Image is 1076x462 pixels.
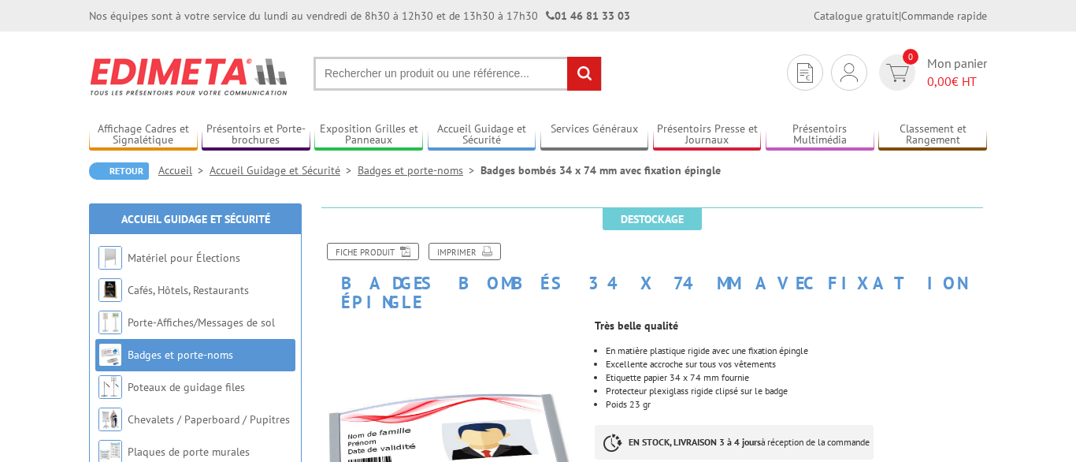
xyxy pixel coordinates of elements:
[606,400,987,409] li: Poids 23 gr
[606,386,987,396] li: Protecteur plexiglass rigide clipsé sur le badge
[89,122,198,148] a: Affichage Cadres et Signalétique
[98,375,122,399] img: Poteaux de guidage files
[903,49,918,65] span: 0
[89,162,149,180] a: Retour
[89,8,630,24] div: Nos équipes sont à votre service du lundi au vendredi de 8h30 à 12h30 et de 13h30 à 17h30
[314,122,423,148] a: Exposition Grilles et Panneaux
[98,246,122,270] img: Matériel pour Élections
[98,408,122,431] img: Chevalets / Paperboard / Pupitres
[128,445,250,459] a: Plaques de porte murales
[901,9,987,23] a: Commande rapide
[202,122,310,148] a: Présentoirs et Porte-brochures
[878,122,987,148] a: Classement et Rangement
[98,343,122,367] img: Badges et porte-noms
[629,436,761,448] strong: EN STOCK, LIVRAISON 3 à 4 jours
[128,412,290,427] a: Chevalets / Paperboard / Pupitres
[546,9,630,23] strong: 01 46 81 33 03
[210,163,358,177] a: Accueil Guidage et Sécurité
[158,163,210,177] a: Accueil
[358,163,480,177] a: Badges et porte-noms
[540,122,649,148] a: Services Généraux
[121,212,270,226] a: Accueil Guidage et Sécurité
[128,380,245,394] a: Poteaux de guidage files
[766,122,874,148] a: Présentoirs Multimédia
[480,162,721,178] li: Badges bombés 34 x 74 mm avec fixation épingle
[428,122,536,148] a: Accueil Guidage et Sécurité
[797,63,813,83] img: devis rapide
[98,311,122,334] img: Porte-Affiches/Messages de sol
[927,54,987,91] span: Mon panier
[886,64,909,82] img: devis rapide
[606,373,987,382] li: Etiquette papier 34 x 74 mm fournie
[606,360,987,369] li: Excellente accroche sur tous vos vêtements
[603,208,702,230] span: Destockage
[595,319,678,333] strong: Très belle qualité
[875,54,987,91] a: devis rapide 0 Mon panier 0,00€ HT
[927,73,987,91] span: € HT
[567,57,601,91] input: rechercher
[429,243,501,260] a: Imprimer
[128,251,240,265] a: Matériel pour Élections
[89,47,290,106] img: Edimeta
[814,9,899,23] a: Catalogue gratuit
[98,278,122,302] img: Cafés, Hôtels, Restaurants
[128,348,233,362] a: Badges et porte-noms
[606,346,987,356] li: En matière plastique rigide avec une fixation épingle
[128,283,249,297] a: Cafés, Hôtels, Restaurants
[814,8,987,24] div: |
[927,73,952,89] span: 0,00
[128,315,275,330] a: Porte-Affiches/Messages de sol
[653,122,762,148] a: Présentoirs Presse et Journaux
[327,243,419,260] a: Fiche produit
[840,63,858,82] img: devis rapide
[314,57,602,91] input: Rechercher un produit ou une référence...
[595,425,874,460] p: à réception de la commande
